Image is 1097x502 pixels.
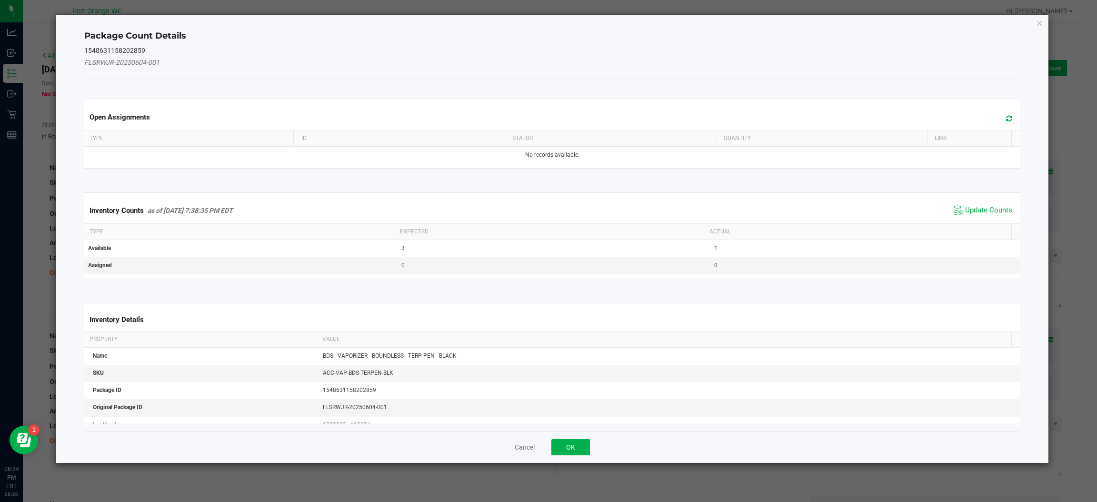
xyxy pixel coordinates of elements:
button: Close [1037,17,1043,29]
span: Status [512,135,533,141]
span: Type [90,135,103,141]
span: 1992269 - 112024 [323,422,370,428]
td: No records available. [82,147,1022,163]
span: 0 [714,262,718,269]
span: SKU [93,370,104,376]
span: ID [301,135,307,141]
span: Quantity [724,135,751,141]
iframe: Resource center unread badge [28,424,40,436]
span: Available [88,245,111,251]
button: OK [551,439,590,455]
span: 1 [714,245,718,251]
span: BDS - VAPORIZER - BOUNDLESS - TERP PEN - BLACK [323,352,457,359]
h5: FLSRWJR-20250604-001 [84,59,1020,66]
span: Link [935,135,947,141]
span: Update Counts [965,206,1012,215]
span: Type [90,228,103,235]
span: Inventory Details [90,315,144,324]
span: 0 [401,262,405,269]
h5: 1548631158202859 [84,47,1020,54]
span: Package ID [93,387,121,393]
span: 3 [401,245,405,251]
span: ACC-VAP-BDS-TERPEN-BLK [323,370,393,376]
span: Assigned [88,262,112,269]
span: Original Package ID [93,404,142,411]
span: FLSRWJR-20250604-001 [323,404,387,411]
span: Lot Number [93,422,123,428]
span: as of [DATE] 7:38:35 PM EDT [148,207,233,214]
iframe: Resource center [10,426,38,454]
span: 1548631158202859 [323,387,376,393]
button: Cancel [515,442,535,452]
span: Property [90,336,118,342]
span: Name [93,352,107,359]
span: Open Assignments [90,113,150,121]
h4: Package Count Details [84,30,1020,42]
span: Expected [400,228,429,235]
span: Actual [709,228,731,235]
span: Inventory Counts [90,206,144,215]
span: Value [322,336,340,342]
